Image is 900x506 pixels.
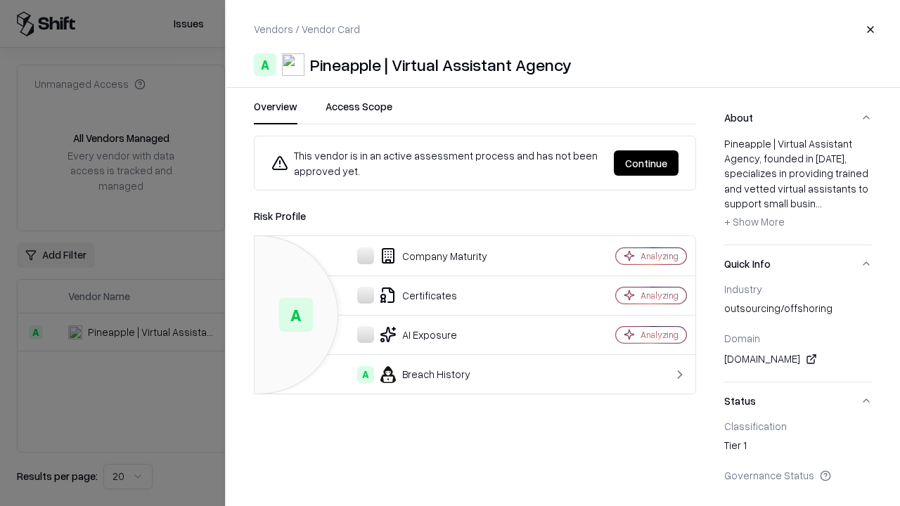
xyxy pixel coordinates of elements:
p: Vendors / Vendor Card [254,22,360,37]
div: Industry [724,283,872,295]
div: A [357,366,374,383]
div: Classification [724,420,872,432]
div: A [254,53,276,76]
div: [DOMAIN_NAME] [724,351,872,368]
button: Access Scope [326,99,392,124]
button: Status [724,382,872,420]
div: AI Exposure [266,326,567,343]
div: Certificates [266,287,567,304]
div: Domain [724,332,872,344]
div: Analyzing [641,250,679,262]
button: About [724,99,872,136]
div: Governance Status [724,469,872,481]
img: Pineapple | Virtual Assistant Agency [282,53,304,76]
div: About [724,136,872,245]
div: Pineapple | Virtual Assistant Agency [310,53,572,76]
div: Tier 1 [724,438,872,458]
div: Analyzing [641,290,679,301]
div: Breach History [266,366,567,383]
div: Pineapple | Virtual Assistant Agency, founded in [DATE], specializes in providing trained and vet... [724,136,872,233]
div: Quick Info [724,283,872,382]
div: outsourcing/offshoring [724,301,872,320]
span: + Show More [724,215,785,228]
button: Quick Info [724,245,872,283]
div: Company Maturity [266,247,567,264]
div: A [279,298,313,332]
button: + Show More [724,211,785,233]
div: This vendor is in an active assessment process and has not been approved yet. [271,148,603,179]
button: Overview [254,99,297,124]
div: Risk Profile [254,207,696,224]
div: Analyzing [641,329,679,341]
span: ... [816,197,822,209]
button: Continue [614,150,679,176]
